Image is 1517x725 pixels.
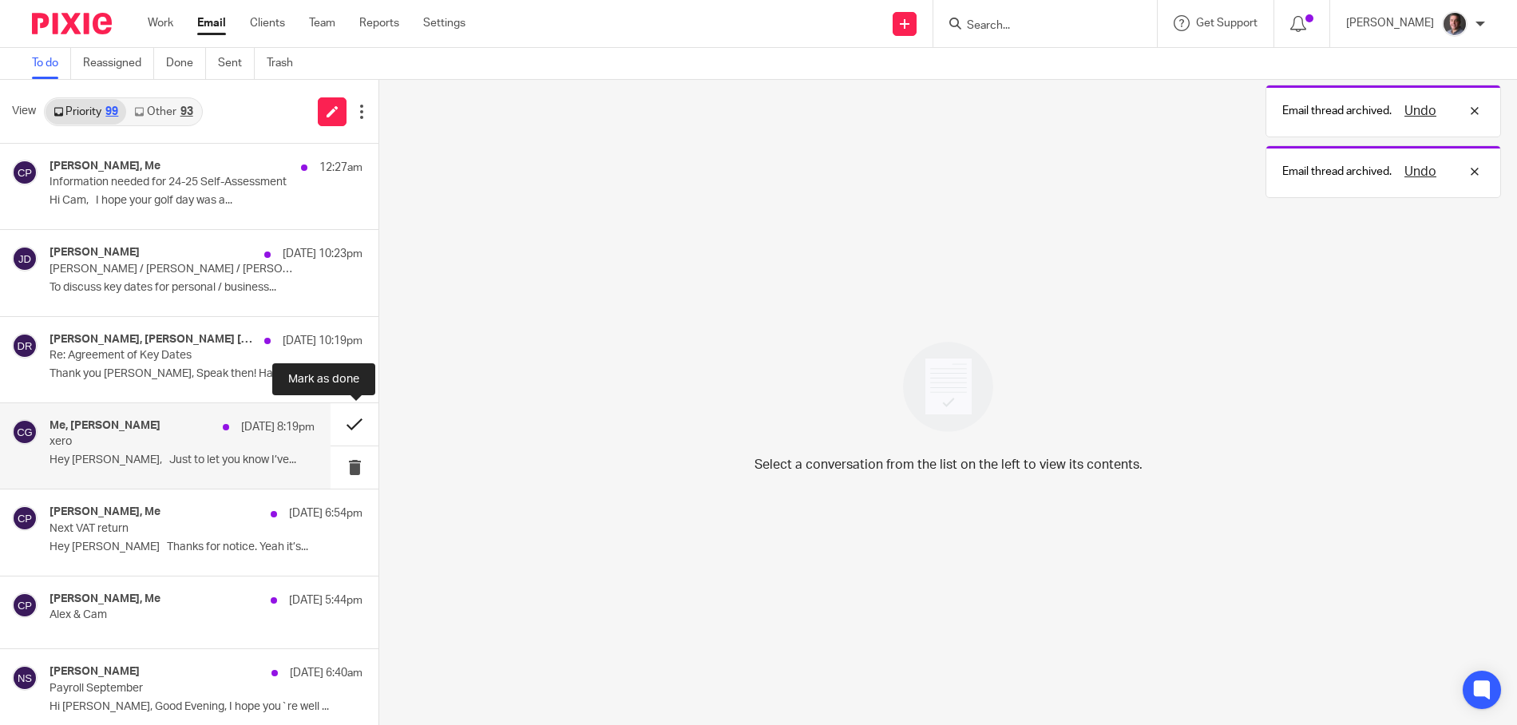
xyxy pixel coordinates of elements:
[50,349,300,362] p: Re: Agreement of Key Dates
[250,15,285,31] a: Clients
[148,15,173,31] a: Work
[50,176,300,189] p: Information needed for 24-25 Self-Assessment
[283,333,362,349] p: [DATE] 10:19pm
[50,263,300,276] p: [PERSON_NAME] / [PERSON_NAME] / [PERSON_NAME]
[50,608,300,622] p: Alex & Cam
[50,333,256,347] h4: [PERSON_NAME], [PERSON_NAME] [PERSON_NAME]
[50,541,362,554] p: Hey [PERSON_NAME] Thanks for notice. Yeah it’s...
[12,592,38,618] img: svg%3E
[32,13,112,34] img: Pixie
[50,505,160,519] h4: [PERSON_NAME], Me
[1282,164,1392,180] p: Email thread archived.
[50,160,160,173] h4: [PERSON_NAME], Me
[50,700,362,714] p: Hi [PERSON_NAME], Good Evening, I hope you`re well ...
[126,99,200,125] a: Other93
[12,333,38,359] img: svg%3E
[197,15,226,31] a: Email
[12,246,38,271] img: svg%3E
[50,592,160,606] h4: [PERSON_NAME], Me
[289,592,362,608] p: [DATE] 5:44pm
[309,15,335,31] a: Team
[32,48,71,79] a: To do
[46,99,126,125] a: Priority99
[12,505,38,531] img: svg%3E
[166,48,206,79] a: Done
[12,160,38,185] img: svg%3E
[50,281,362,295] p: To discuss key dates for personal / business...
[180,106,193,117] div: 93
[50,419,160,433] h4: Me, [PERSON_NAME]
[290,665,362,681] p: [DATE] 6:40am
[50,435,262,449] p: xero
[50,682,300,695] p: Payroll September
[50,246,140,259] h4: [PERSON_NAME]
[893,331,1004,442] img: image
[50,367,362,381] p: Thank you [PERSON_NAME], Speak then! Have a nice...
[12,665,38,691] img: svg%3E
[12,103,36,120] span: View
[289,505,362,521] p: [DATE] 6:54pm
[1400,101,1441,121] button: Undo
[283,246,362,262] p: [DATE] 10:23pm
[50,522,300,536] p: Next VAT return
[423,15,465,31] a: Settings
[105,106,118,117] div: 99
[1400,162,1441,181] button: Undo
[83,48,154,79] a: Reassigned
[319,160,362,176] p: 12:27am
[241,419,315,435] p: [DATE] 8:19pm
[218,48,255,79] a: Sent
[50,665,140,679] h4: [PERSON_NAME]
[1442,11,1467,37] img: CP%20Headshot.jpeg
[1282,103,1392,119] p: Email thread archived.
[50,454,315,467] p: Hey [PERSON_NAME], Just to let you know I’ve...
[359,15,399,31] a: Reports
[12,419,38,445] img: svg%3E
[267,48,305,79] a: Trash
[50,194,362,208] p: Hi Cam, I hope your golf day was a...
[755,455,1143,474] p: Select a conversation from the list on the left to view its contents.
